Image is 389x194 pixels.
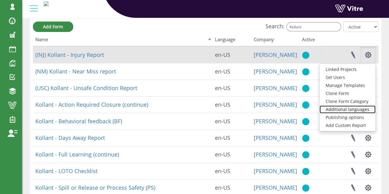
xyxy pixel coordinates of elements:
th: Company [251,35,300,46]
td: en-US [212,63,251,80]
a: Kollant - Behavioral feedback (BF) [35,117,122,125]
th: Name: activate to sort column descending [33,35,212,46]
img: yes [302,118,309,125]
td: en-US [212,129,251,146]
input: Search: [286,22,341,31]
label: Search: [265,22,341,31]
th: Language [212,35,251,46]
a: Clone Form [320,89,375,97]
a: [PERSON_NAME] [254,117,297,125]
a: Set Users [320,73,375,81]
a: Manage Templates [320,81,375,89]
a: (NM) Kollant - Near Miss report [35,68,116,75]
a: [PERSON_NAME] [254,84,297,92]
a: Kollant - Action Required Closure (continue) [35,101,148,108]
td: en-US [212,163,251,179]
img: yes [302,51,309,59]
img: yes [302,151,309,159]
a: [PERSON_NAME] [254,134,297,141]
a: Add Custom Report [320,121,375,129]
a: [PERSON_NAME] [254,184,297,191]
td: en-US [212,96,251,113]
img: yes [302,85,309,92]
a: Kollant - Full Learning (continue) [35,151,119,158]
a: Add Form [33,22,73,32]
a: (INJ) Kollant - Injury Report [35,51,104,58]
img: yes [302,68,309,76]
a: [PERSON_NAME] [254,68,297,75]
td: en-US [212,146,251,163]
img: yes [302,134,309,142]
img: a5b1377f-0224-4781-a1bb-d04eb42a2f7a.jpg [44,1,49,6]
td: en-US [212,80,251,96]
a: [PERSON_NAME] [254,167,297,175]
a: Kollant - Spill or Release or Process Safety (PS) [35,184,155,191]
a: (USC) Kollant - Unsafe Condition Report [35,84,137,92]
td: en-US [212,46,251,63]
a: Kollant - Days Away Report [35,134,105,141]
a: Publishing options [320,113,375,121]
a: [PERSON_NAME] [254,151,297,158]
a: Additional languages [320,105,375,113]
a: Clone Form Category [320,97,375,105]
th: Active [300,35,326,46]
img: yes [302,101,309,109]
img: yes [302,168,309,175]
a: [PERSON_NAME] [254,101,297,108]
a: [PERSON_NAME] [254,51,297,58]
img: yes [302,184,309,192]
a: Linked Projects [320,65,375,73]
td: en-US [212,113,251,129]
span: Add Form [43,24,63,30]
a: Kollant - LOTO Checklist [35,167,97,175]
